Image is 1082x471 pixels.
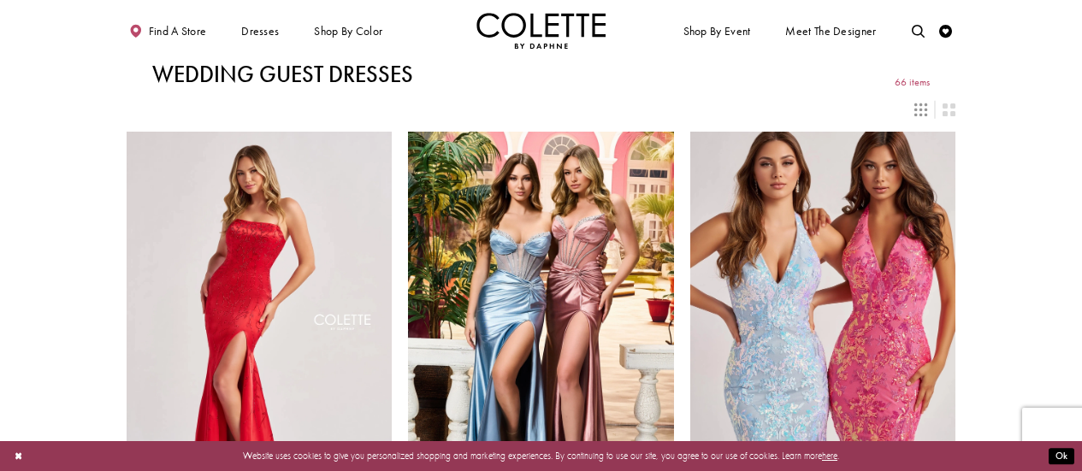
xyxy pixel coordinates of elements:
[908,13,928,49] a: Toggle search
[127,13,210,49] a: Find a store
[149,25,207,38] span: Find a store
[152,62,413,87] h1: Wedding Guest Dresses
[8,445,29,468] button: Close Dialog
[93,447,989,464] p: Website uses cookies to give you personalized shopping and marketing experiences. By continuing t...
[238,13,282,49] span: Dresses
[314,25,382,38] span: Shop by color
[914,103,927,116] span: Switch layout to 3 columns
[785,25,876,38] span: Meet the designer
[943,103,955,116] span: Switch layout to 2 columns
[783,13,880,49] a: Meet the designer
[311,13,386,49] span: Shop by color
[680,13,754,49] span: Shop By Event
[1049,448,1074,464] button: Submit Dialog
[241,25,279,38] span: Dresses
[822,450,837,462] a: here
[895,77,930,88] span: 66 items
[118,95,963,123] div: Layout Controls
[683,25,751,38] span: Shop By Event
[476,13,606,49] img: Colette by Daphne
[937,13,956,49] a: Check Wishlist
[476,13,606,49] a: Visit Home Page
